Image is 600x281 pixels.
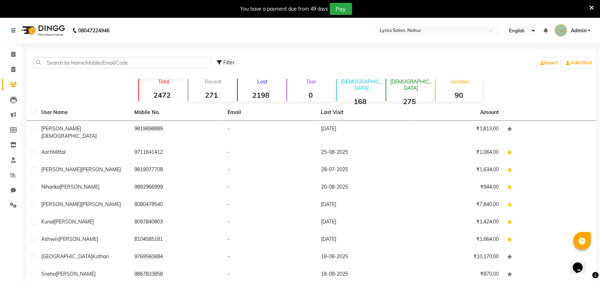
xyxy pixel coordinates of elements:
[410,144,503,162] td: ₹1,064.00
[386,97,433,106] strong: 275
[410,162,503,179] td: ₹1,634.00
[130,162,223,179] td: 9819077708
[317,179,410,196] td: 20-08-2025
[130,196,223,214] td: 8080478540
[410,196,503,214] td: ₹7,840.00
[130,231,223,249] td: 8104585181
[317,249,410,266] td: 18-08-2025
[317,144,410,162] td: 25-08-2025
[78,21,109,40] b: 08047224946
[188,91,235,99] strong: 271
[317,121,410,144] td: [DATE]
[41,271,56,277] span: Sneha
[389,79,433,91] p: [DEMOGRAPHIC_DATA]
[555,24,567,37] img: Admin
[54,218,94,225] span: [PERSON_NAME]
[41,166,81,173] span: [PERSON_NAME]
[570,253,593,274] iframe: chat widget
[476,104,503,120] th: Amount
[58,236,98,242] span: [PERSON_NAME]
[130,214,223,231] td: 8097840803
[224,144,317,162] td: -
[317,104,410,121] th: Last Visit
[410,214,503,231] td: ₹1,424.00
[410,121,503,144] td: ₹1,813.00
[224,214,317,231] td: -
[41,133,97,139] span: [DEMOGRAPHIC_DATA]
[337,97,384,106] strong: 168
[37,104,130,121] th: User Name
[436,91,482,99] strong: 90
[439,79,482,85] p: Member
[224,231,317,249] td: -
[41,218,54,225] span: Kunal
[130,104,223,121] th: Mobile No.
[410,231,503,249] td: ₹1,664.00
[130,121,223,144] td: 9819898889
[224,162,317,179] td: -
[41,201,81,207] span: [PERSON_NAME]
[191,79,235,85] p: Recent
[224,179,317,196] td: -
[317,231,410,249] td: [DATE]
[224,104,317,121] th: Email
[238,91,284,99] strong: 2198
[41,236,58,242] span: Ashwin
[241,79,284,85] p: Lost
[60,184,100,190] span: [PERSON_NAME]
[139,91,186,99] strong: 2472
[81,201,121,207] span: [PERSON_NAME]
[81,166,121,173] span: [PERSON_NAME]
[317,196,410,214] td: [DATE]
[130,249,223,266] td: 9769560684
[18,21,67,40] img: logo
[92,253,109,260] span: Kothari
[224,249,317,266] td: -
[130,144,223,162] td: 9711641412
[564,58,594,68] a: Add Client
[224,121,317,144] td: -
[317,162,410,179] td: 28-07-2025
[241,5,328,13] div: You have a payment due from 49 days
[224,196,317,214] td: -
[41,184,60,190] span: Niharika
[33,57,211,68] input: Search by Name/Mobile/Email/Code
[539,58,560,68] a: Import
[53,149,65,155] span: Mittal
[287,91,334,99] strong: 0
[41,149,53,155] span: Aarti
[223,59,235,66] span: Filter
[56,271,96,277] span: [PERSON_NAME]
[410,249,503,266] td: ₹10,170.00
[317,214,410,231] td: [DATE]
[130,179,223,196] td: 9892966999
[41,125,81,132] span: [PERSON_NAME]
[410,179,503,196] td: ₹944.00
[571,27,586,34] span: Admin
[142,79,186,85] p: Total
[289,79,334,85] p: Due
[330,3,352,15] button: Pay
[41,253,92,260] span: [GEOGRAPHIC_DATA]
[340,79,384,91] p: [DEMOGRAPHIC_DATA]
